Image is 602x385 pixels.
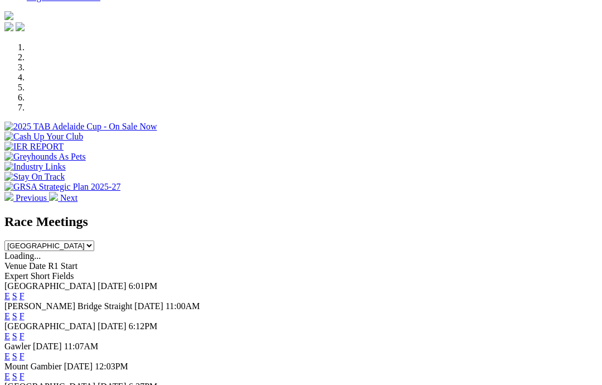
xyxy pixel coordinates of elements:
[12,311,17,321] a: S
[4,152,86,162] img: Greyhounds As Pets
[98,321,127,331] span: [DATE]
[20,331,25,341] a: F
[4,321,95,331] span: [GEOGRAPHIC_DATA]
[4,182,120,192] img: GRSA Strategic Plan 2025-27
[12,331,17,341] a: S
[12,291,17,301] a: S
[129,321,158,331] span: 6:12PM
[48,261,77,271] span: R1 Start
[4,372,10,381] a: E
[4,281,95,291] span: [GEOGRAPHIC_DATA]
[4,11,13,20] img: logo-grsa-white.png
[4,192,13,201] img: chevron-left-pager-white.svg
[4,142,64,152] img: IER REPORT
[64,362,93,371] span: [DATE]
[4,193,49,203] a: Previous
[4,214,598,229] h2: Race Meetings
[4,362,62,371] span: Mount Gambier
[4,172,65,182] img: Stay On Track
[20,352,25,361] a: F
[64,341,99,351] span: 11:07AM
[4,341,31,351] span: Gawler
[16,22,25,31] img: twitter.svg
[4,22,13,31] img: facebook.svg
[4,271,28,281] span: Expert
[31,271,50,281] span: Short
[20,372,25,381] a: F
[4,331,10,341] a: E
[129,281,158,291] span: 6:01PM
[29,261,46,271] span: Date
[49,193,77,203] a: Next
[20,311,25,321] a: F
[12,352,17,361] a: S
[4,291,10,301] a: E
[20,291,25,301] a: F
[4,301,132,311] span: [PERSON_NAME] Bridge Straight
[95,362,128,371] span: 12:03PM
[12,372,17,381] a: S
[134,301,163,311] span: [DATE]
[60,193,77,203] span: Next
[49,192,58,201] img: chevron-right-pager-white.svg
[4,261,27,271] span: Venue
[4,132,83,142] img: Cash Up Your Club
[4,352,10,361] a: E
[166,301,200,311] span: 11:00AM
[98,281,127,291] span: [DATE]
[33,341,62,351] span: [DATE]
[4,162,66,172] img: Industry Links
[4,311,10,321] a: E
[4,122,157,132] img: 2025 TAB Adelaide Cup - On Sale Now
[16,193,47,203] span: Previous
[4,251,41,261] span: Loading...
[52,271,74,281] span: Fields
